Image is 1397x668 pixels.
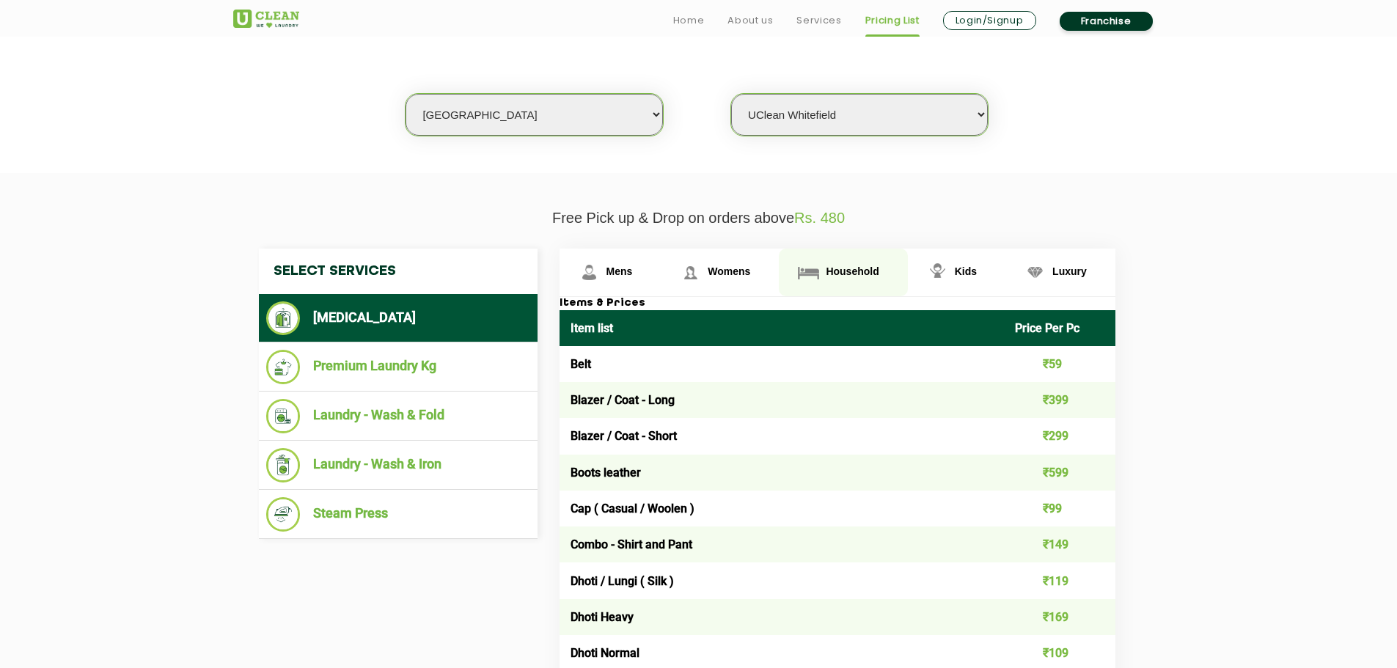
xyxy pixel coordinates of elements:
img: Luxury [1022,260,1048,285]
img: Premium Laundry Kg [266,350,301,384]
img: Laundry - Wash & Fold [266,399,301,433]
th: Price Per Pc [1004,310,1115,346]
img: Steam Press [266,497,301,532]
h4: Select Services [259,249,538,294]
a: Pricing List [865,12,920,29]
td: ₹399 [1004,382,1115,418]
li: Steam Press [266,497,530,532]
li: Premium Laundry Kg [266,350,530,384]
img: Kids [925,260,950,285]
th: Item list [560,310,1005,346]
td: Blazer / Coat - Long [560,382,1005,418]
p: Free Pick up & Drop on orders above [233,210,1165,227]
td: Blazer / Coat - Short [560,418,1005,454]
td: ₹169 [1004,599,1115,635]
td: Combo - Shirt and Pant [560,526,1005,562]
td: ₹99 [1004,491,1115,526]
span: Household [826,265,879,277]
img: Mens [576,260,602,285]
td: ₹59 [1004,346,1115,382]
td: ₹149 [1004,526,1115,562]
a: Services [796,12,841,29]
span: Womens [708,265,750,277]
td: Dhoti Heavy [560,599,1005,635]
h3: Items & Prices [560,297,1115,310]
span: Luxury [1052,265,1087,277]
a: Franchise [1060,12,1153,31]
span: Mens [606,265,633,277]
img: Dry Cleaning [266,301,301,335]
td: Belt [560,346,1005,382]
td: ₹119 [1004,562,1115,598]
td: Dhoti / Lungi ( Silk ) [560,562,1005,598]
a: About us [727,12,773,29]
td: Boots leather [560,455,1005,491]
span: Kids [955,265,977,277]
a: Home [673,12,705,29]
li: Laundry - Wash & Fold [266,399,530,433]
li: Laundry - Wash & Iron [266,448,530,482]
img: UClean Laundry and Dry Cleaning [233,10,299,28]
span: Rs. 480 [794,210,845,226]
a: Login/Signup [943,11,1036,30]
img: Laundry - Wash & Iron [266,448,301,482]
td: ₹299 [1004,418,1115,454]
td: ₹599 [1004,455,1115,491]
li: [MEDICAL_DATA] [266,301,530,335]
td: Cap ( Casual / Woolen ) [560,491,1005,526]
img: Womens [678,260,703,285]
img: Household [796,260,821,285]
